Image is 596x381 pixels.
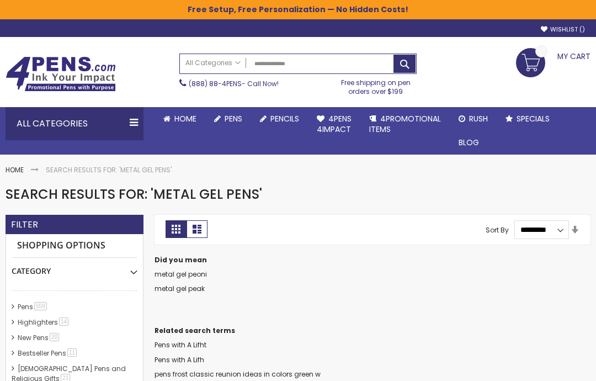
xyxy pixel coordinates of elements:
a: New Pens20 [15,333,63,342]
div: All Categories [6,107,143,140]
span: 14 [59,317,68,326]
div: Category [12,258,137,277]
strong: Grid [166,220,187,238]
a: Pens with A Lifh [155,355,204,364]
a: Specials [497,107,558,131]
a: Highlighters14 [15,317,72,327]
dt: Did you mean [155,256,590,264]
span: 4Pens 4impact [317,113,352,135]
span: 20 [50,333,59,341]
a: Blog [450,131,488,155]
a: metal gel peoni [155,269,207,279]
a: Bestseller Pens11 [15,348,81,358]
span: 11 [67,348,77,357]
label: Sort By [486,225,509,234]
span: Specials [517,113,550,124]
dt: Related search terms [155,326,590,335]
a: (888) 88-4PENS [189,79,242,88]
span: Pens [225,113,242,124]
span: 4PROMOTIONAL ITEMS [369,113,441,135]
strong: Filter [11,219,38,231]
span: Rush [469,113,488,124]
strong: Shopping Options [12,234,137,258]
span: Pencils [270,113,299,124]
span: Blog [459,137,479,148]
span: All Categories [185,59,241,67]
a: Pens with A Lifht [155,340,206,350]
strong: Search results for: 'Metal gel pens' [46,165,172,174]
a: 4Pens4impact [308,107,360,141]
a: pens frost classic reunion ideas in colors green w [155,369,321,379]
a: metal gel peak [155,284,205,293]
div: Free shipping on pen orders over $199 [334,74,417,96]
a: All Categories [180,54,246,72]
a: Rush [450,107,497,131]
a: Home [155,107,205,131]
span: - Call Now! [189,79,279,88]
a: Home [6,165,24,174]
img: 4Pens Custom Pens and Promotional Products [6,56,116,92]
span: Home [174,113,196,124]
a: Pens [205,107,251,131]
a: Wishlist [541,25,585,34]
span: Search results for: 'Metal gel pens' [6,185,262,203]
a: Pencils [251,107,308,131]
a: 4PROMOTIONALITEMS [360,107,450,141]
span: 559 [34,302,47,310]
a: Pens559 [15,302,51,311]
